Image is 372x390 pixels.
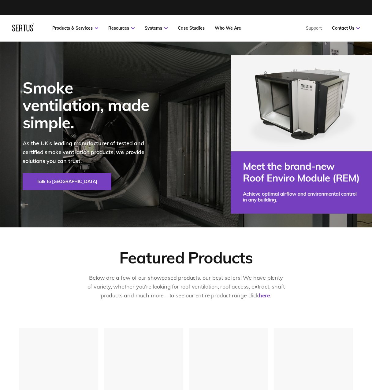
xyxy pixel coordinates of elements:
[23,139,157,165] p: As the UK's leading manufacturer of tested and certified smoke ventilation products, we provide s...
[332,25,360,31] a: Contact Us
[87,274,285,300] p: Below are a few of our showcased products, our best sellers! We have plenty of variety, whether y...
[52,25,98,31] a: Products & Services
[259,292,270,299] a: here
[108,25,135,31] a: Resources
[306,25,322,31] a: Support
[145,25,168,31] a: Systems
[178,25,205,31] a: Case Studies
[23,173,111,190] a: Talk to [GEOGRAPHIC_DATA]
[119,248,253,267] div: Featured Products
[215,25,241,31] a: Who We Are
[23,79,157,131] div: Smoke ventilation, made simple.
